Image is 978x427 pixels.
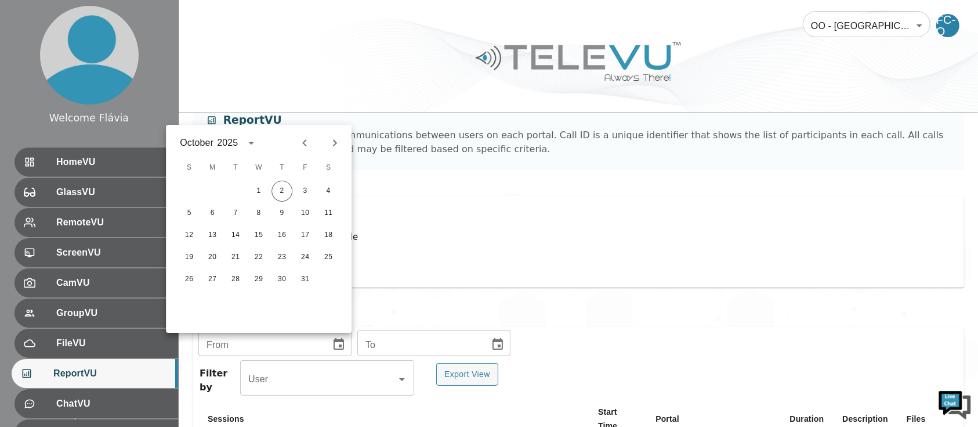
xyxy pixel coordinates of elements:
[394,371,410,387] button: Open
[436,363,498,386] button: Export View
[56,336,169,350] span: FileVU
[200,363,240,396] span: Filter by
[325,133,345,153] button: Next month
[295,247,316,268] button: Oct 24, 2025
[20,54,49,83] img: d_736959983_company_1615157101543_736959983
[15,268,178,297] div: CamVU
[295,133,314,153] button: Previous month
[295,181,316,202] button: Oct 3, 2025
[248,269,269,290] button: Oct 29, 2025
[179,203,200,224] button: Oct 5, 2025
[248,156,269,180] span: W
[6,295,221,336] textarea: Type your message and hit 'Enter'
[49,110,129,125] div: Welcome Flávia
[241,133,261,153] button: calendar view is open, switch to year view
[56,185,169,199] span: GlassVU
[295,225,316,246] button: Oct 17, 2025
[179,156,200,180] span: S
[202,269,223,290] button: Oct 27, 2025
[15,329,178,358] div: FileVU
[318,203,339,224] button: Oct 11, 2025
[207,128,950,156] div: ReportVU shows a list of all communications between users on each portal. Call ID is a unique ide...
[179,225,200,246] button: Oct 12, 2025
[56,276,169,290] span: CamVU
[937,386,972,421] img: Chat Widget
[15,178,178,207] div: GlassVU
[179,269,200,290] button: Oct 26, 2025
[40,6,139,105] img: profile.png
[202,225,223,246] button: Oct 13, 2025
[15,238,178,267] div: ScreenVU
[56,155,169,169] span: HomeVU
[202,156,223,180] span: M
[15,389,178,418] div: ChatVU
[295,269,316,290] button: Oct 31, 2025
[180,136,213,150] div: October
[202,247,223,268] button: Oct 20, 2025
[12,359,178,388] div: ReportVU
[271,203,292,224] button: Oct 9, 2025
[56,397,169,411] span: ChatVU
[318,225,339,246] button: Oct 18, 2025
[318,181,339,202] button: Oct 4, 2025
[486,333,509,356] button: Choose date
[271,181,292,202] button: Oct 2, 2025
[15,208,178,237] div: RemoteVU
[357,333,481,356] input: mm/dd/yyyy
[248,247,269,268] button: Oct 22, 2025
[198,333,323,356] input: mm/dd/yyyy
[318,156,339,180] span: S
[295,156,316,180] span: F
[803,9,930,42] div: OO - [GEOGRAPHIC_DATA] - [PERSON_NAME] [MTRP]
[248,203,269,224] button: Oct 8, 2025
[225,247,246,268] button: Oct 21, 2025
[318,247,339,268] button: Oct 25, 2025
[271,225,292,246] button: Oct 16, 2025
[179,247,200,268] button: Oct 19, 2025
[225,203,246,224] button: Oct 7, 2025
[225,156,246,180] span: T
[295,203,316,224] button: Oct 10, 2025
[53,367,169,381] span: ReportVU
[190,6,218,34] div: Minimize live chat window
[67,135,160,253] span: We're online!
[271,269,292,290] button: Oct 30, 2025
[227,231,929,244] p: Calls this month : Not Available
[15,148,178,177] div: HomeVU
[56,216,169,229] span: RemoteVU
[248,225,269,246] button: Oct 15, 2025
[225,269,246,290] button: Oct 28, 2025
[936,14,959,37] div: FC-O
[56,246,169,260] span: ScreenVU
[56,306,169,320] span: GroupVU
[474,37,683,85] img: Logo
[248,181,269,202] button: Oct 1, 2025
[60,61,195,76] div: Chat with us now
[15,299,178,328] div: GroupVU
[271,247,292,268] button: Oct 23, 2025
[271,156,292,180] span: T
[207,112,950,128] div: ReportVU
[217,136,238,150] div: 2025
[225,225,246,246] button: Oct 14, 2025
[327,333,350,356] button: Choose date
[202,203,223,224] button: Oct 6, 2025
